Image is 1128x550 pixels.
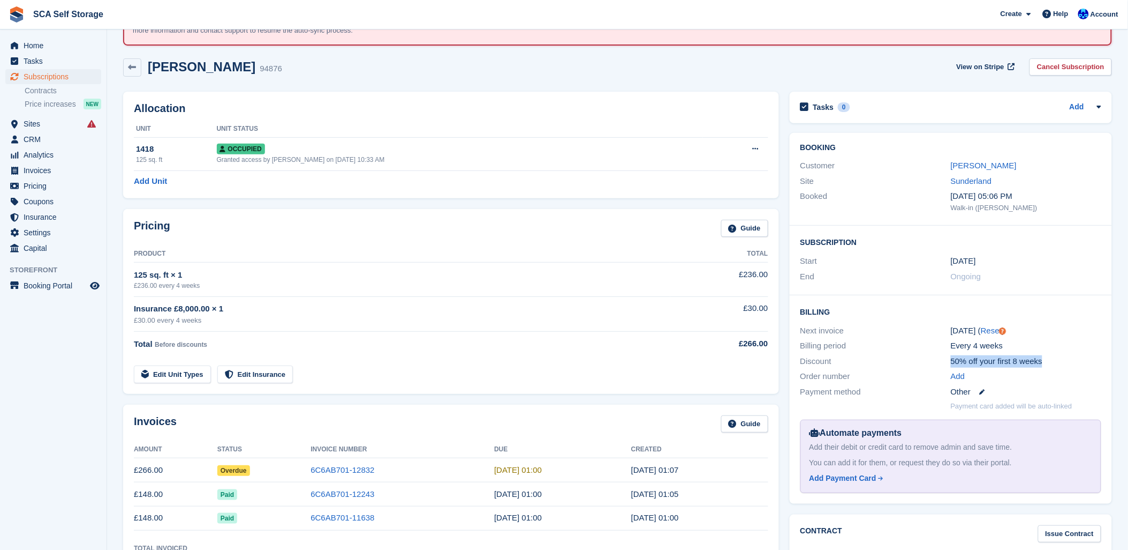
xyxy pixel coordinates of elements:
[721,220,768,237] a: Guide
[951,340,1101,352] div: Every 4 weeks
[24,132,88,147] span: CRM
[1038,525,1101,543] a: Issue Contract
[134,458,217,482] td: £266.00
[134,102,768,115] h2: Allocation
[494,465,542,474] time: 2025-09-06 00:00:00 UTC
[809,427,1092,440] div: Automate payments
[217,513,237,524] span: Paid
[5,69,101,84] a: menu
[951,255,976,267] time: 2025-07-11 00:00:00 UTC
[631,513,679,522] time: 2025-07-11 00:00:18 UTC
[800,175,951,188] div: Site
[800,160,951,172] div: Customer
[84,99,101,109] div: NEW
[5,132,101,147] a: menu
[494,441,631,458] th: Due
[29,5,108,23] a: SCA Self Storage
[134,441,217,458] th: Amount
[136,143,217,155] div: 1418
[134,506,217,530] td: £148.00
[809,442,1092,453] div: Add their debit or credit card to remove admin and save time.
[631,441,768,458] th: Created
[24,69,88,84] span: Subscriptions
[5,194,101,209] a: menu
[838,102,850,112] div: 0
[148,60,255,74] h2: [PERSON_NAME]
[800,325,951,337] div: Next invoice
[800,370,951,383] div: Order number
[670,263,768,296] td: £236.00
[809,473,876,484] div: Add Payment Card
[311,513,374,522] a: 6C6AB701-11638
[25,98,101,110] a: Price increases NEW
[670,338,768,350] div: £266.00
[813,102,834,112] h2: Tasks
[952,58,1017,76] a: View on Stripe
[1091,9,1118,20] span: Account
[981,326,1002,335] a: Reset
[5,241,101,256] a: menu
[998,326,1008,336] div: Tooltip anchor
[951,355,1101,368] div: 50% off your first 8 weeks
[134,482,217,507] td: £148.00
[494,489,542,499] time: 2025-08-09 00:00:00 UTC
[800,525,843,543] h2: Contract
[217,441,311,458] th: Status
[87,120,96,128] i: Smart entry sync failures have occurred
[1054,9,1069,19] span: Help
[24,179,88,194] span: Pricing
[800,355,951,368] div: Discount
[494,513,542,522] time: 2025-07-12 00:00:00 UTC
[5,116,101,131] a: menu
[134,415,177,433] h2: Invoices
[809,457,1092,469] div: You can add it for them, or request they do so via their portal.
[957,62,1004,72] span: View on Stripe
[134,339,153,348] span: Total
[5,179,101,194] a: menu
[217,366,293,383] a: Edit Insurance
[24,225,88,240] span: Settings
[951,386,1101,398] div: Other
[5,163,101,178] a: menu
[136,155,217,165] div: 125 sq. ft
[5,38,101,53] a: menu
[951,190,1101,203] div: [DATE] 05:06 PM
[631,489,679,499] time: 2025-08-08 00:05:02 UTC
[134,315,670,326] div: £30.00 every 4 weeks
[9,6,25,23] img: stora-icon-8386f47178a22dfd0bd8f6a31ec36ba5ce8667c1dd55bd0f319d3a0aa187defe.svg
[24,163,88,178] span: Invoices
[670,296,768,331] td: £30.00
[134,269,670,281] div: 125 sq. ft × 1
[951,370,965,383] a: Add
[5,54,101,69] a: menu
[260,63,282,75] div: 94876
[951,325,1101,337] div: [DATE] ( )
[311,441,494,458] th: Invoice Number
[800,306,1101,317] h2: Billing
[809,473,1088,484] a: Add Payment Card
[951,161,1017,170] a: [PERSON_NAME]
[217,465,250,476] span: Overdue
[24,194,88,209] span: Coupons
[25,86,101,96] a: Contracts
[631,465,679,474] time: 2025-09-05 00:07:58 UTC
[670,246,768,263] th: Total
[24,278,88,293] span: Booking Portal
[217,121,703,138] th: Unit Status
[5,225,101,240] a: menu
[134,175,167,188] a: Add Unit
[134,303,670,315] div: Insurance £8,000.00 × 1
[951,401,1072,412] p: Payment card added will be auto-linked
[10,265,107,276] span: Storefront
[800,144,1101,152] h2: Booking
[134,366,211,383] a: Edit Unit Types
[5,278,101,293] a: menu
[1070,101,1084,114] a: Add
[24,38,88,53] span: Home
[5,147,101,162] a: menu
[800,190,951,213] div: Booked
[951,176,992,185] a: Sunderland
[24,116,88,131] span: Sites
[24,54,88,69] span: Tasks
[721,415,768,433] a: Guide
